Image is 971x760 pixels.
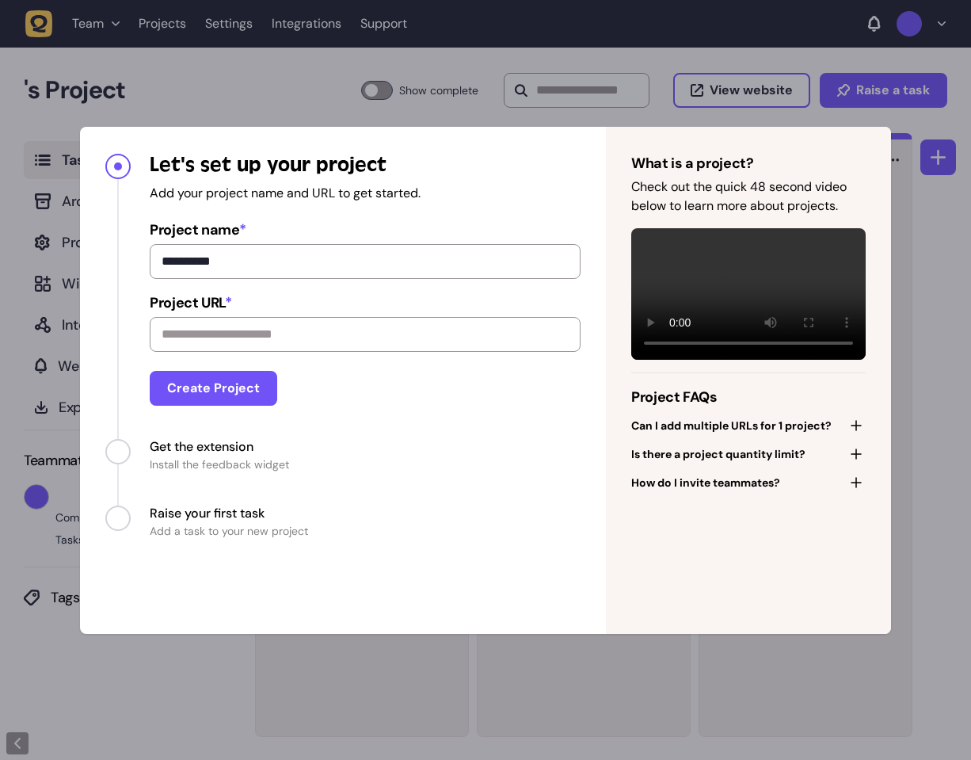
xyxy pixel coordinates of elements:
span: Raise your first task [150,504,308,523]
button: Is there a project quantity limit? [631,443,866,465]
span: Get the extension [150,437,289,456]
button: Create Project [150,371,277,406]
input: Project name* [150,244,581,279]
span: Is there a project quantity limit? [631,446,805,462]
h4: What is a project? [631,152,866,174]
span: Project URL [150,292,581,314]
span: Add a task to your new project [150,523,308,539]
span: Project name [150,219,581,241]
video: Your browser does not support the video tag. [631,228,866,361]
p: Check out the quick 48 second video below to learn more about projects. [631,178,866,216]
h4: Let's set up your project [150,152,581,178]
input: Project URL* [150,317,581,352]
span: Can I add multiple URLs for 1 project? [631,418,832,433]
h4: Project FAQs [631,386,866,408]
nav: Progress [80,127,606,564]
p: Add your project name and URL to get started. [150,184,581,203]
button: Can I add multiple URLs for 1 project? [631,414,866,437]
button: How do I invite teammates? [631,472,866,494]
span: How do I invite teammates? [631,475,780,491]
span: Install the feedback widget [150,456,289,472]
